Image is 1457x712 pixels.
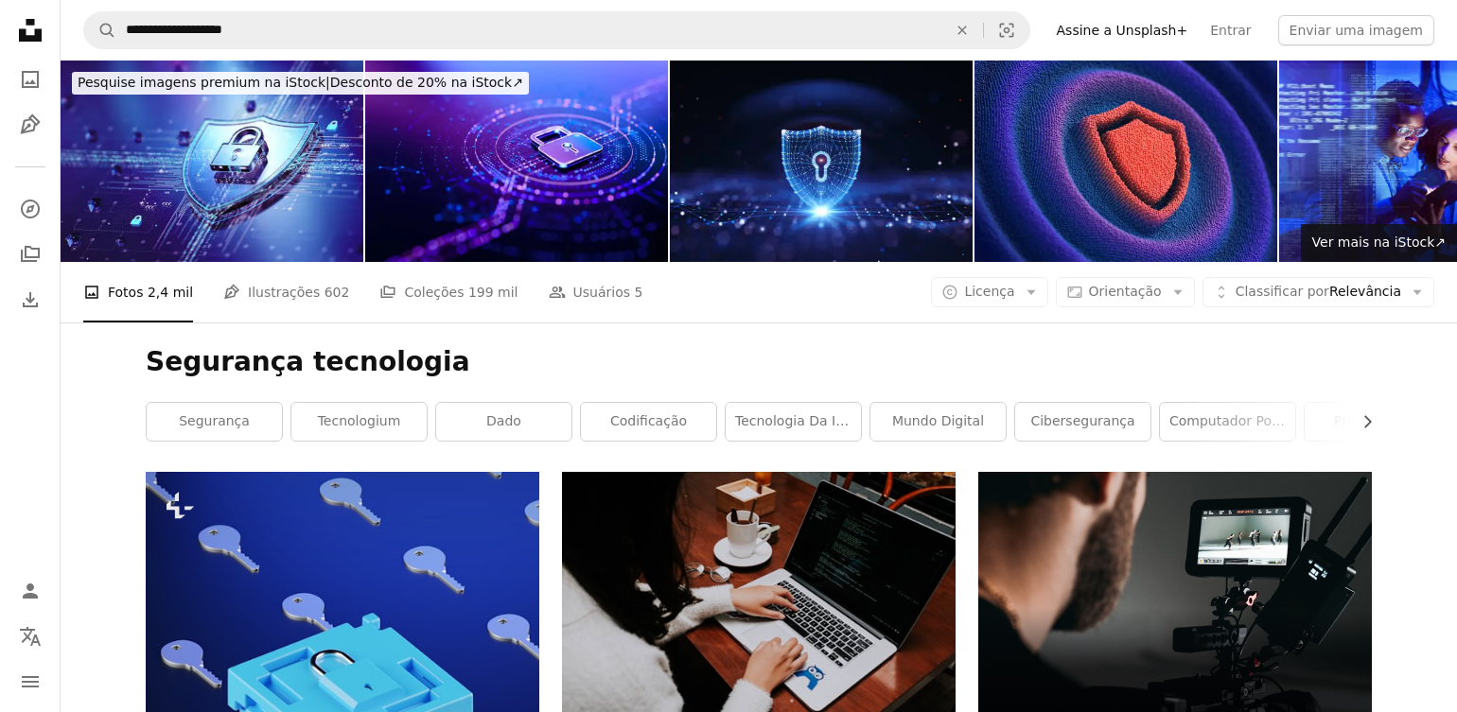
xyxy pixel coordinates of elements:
a: Início — Unsplash [11,11,49,53]
a: segurança [147,403,282,441]
a: cibersegurança [1015,403,1150,441]
span: 5 [634,282,642,303]
a: Explorar [11,190,49,228]
a: mundo digital [870,403,1006,441]
span: Licença [964,284,1014,299]
span: Pesquise imagens premium na iStock | [78,75,330,90]
a: Entrar [1199,15,1262,45]
a: privacidade [1305,403,1440,441]
a: Ilustrações [11,106,49,144]
button: Orientação [1056,277,1195,307]
a: codificação [581,403,716,441]
a: tecnologia da informação [726,403,861,441]
a: Assine a Unsplash+ [1045,15,1200,45]
a: Ilustrações 602 [223,262,349,322]
h1: Segurança tecnologia [146,345,1372,379]
button: Classificar porRelevância [1202,277,1434,307]
a: Coleções 199 mil [379,262,518,322]
span: Ver mais na iStock ↗ [1312,234,1446,250]
a: Entrar / Cadastrar-se [11,572,49,610]
a: Tecnologium [291,403,427,441]
img: Cyber Security Data Protection Business Technology Privacy concept [365,61,668,262]
span: Classificar por [1236,284,1329,299]
span: 602 [325,282,350,303]
a: Ver mais na iStock↗ [1301,224,1457,262]
img: Sinal de escudo no fundo ondulado pixelado azul. Proteção de big data e segurança na Internet. il... [974,61,1277,262]
a: Usuários 5 [549,262,643,322]
button: Pesquisa visual [984,12,1029,48]
img: Segurança de blindagem. Tecnologia de Redes. Conceito Wire-Frame [670,61,973,262]
img: Blindagem-Fechadura. Conceito amplo de sistema de segurança multinível [61,61,363,262]
button: rolar lista para a direita [1350,403,1372,441]
button: Enviar uma imagem [1278,15,1434,45]
a: uma mulher que usa um computador portátil em uma mesa de madeira [562,594,956,611]
span: 199 mil [468,282,518,303]
span: Relevância [1236,283,1401,302]
a: Pesquise imagens premium na iStock|Desconto de 20% na iStock↗ [61,61,540,106]
button: Limpar [941,12,983,48]
a: Fotos [11,61,49,98]
span: Orientação [1089,284,1162,299]
a: Histórico de downloads [11,281,49,319]
a: dado [436,403,571,441]
div: Desconto de 20% na iStock ↗ [72,72,529,95]
a: Coleções [11,235,49,273]
form: Pesquise conteúdo visual em todo o site [83,11,1030,49]
button: Licença [931,277,1047,307]
button: Idioma [11,617,49,655]
a: computador portátil [1160,403,1295,441]
button: Menu [11,663,49,701]
button: Pesquise na Unsplash [84,12,116,48]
